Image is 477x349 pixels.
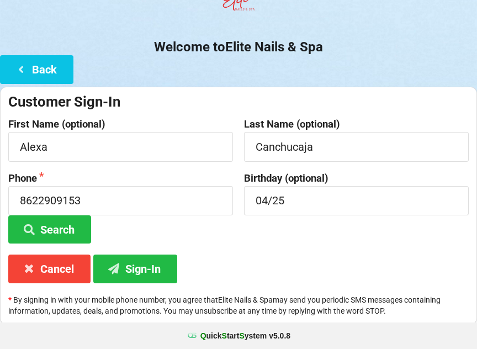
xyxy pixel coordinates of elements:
[244,132,469,161] input: Last Name
[8,173,233,184] label: Phone
[8,93,469,111] div: Customer Sign-In
[93,255,177,283] button: Sign-In
[200,330,290,341] b: uick tart ystem v 5.0.8
[244,173,469,184] label: Birthday (optional)
[8,215,91,244] button: Search
[8,255,91,283] button: Cancel
[222,331,227,340] span: S
[187,330,198,341] img: favicon.ico
[239,331,244,340] span: S
[8,119,233,130] label: First Name (optional)
[8,186,233,215] input: 1234567890
[244,119,469,130] label: Last Name (optional)
[8,294,469,316] p: By signing in with your mobile phone number, you agree that Elite Nails & Spa may send you period...
[8,132,233,161] input: First Name
[244,186,469,215] input: MM/DD
[200,331,206,340] span: Q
